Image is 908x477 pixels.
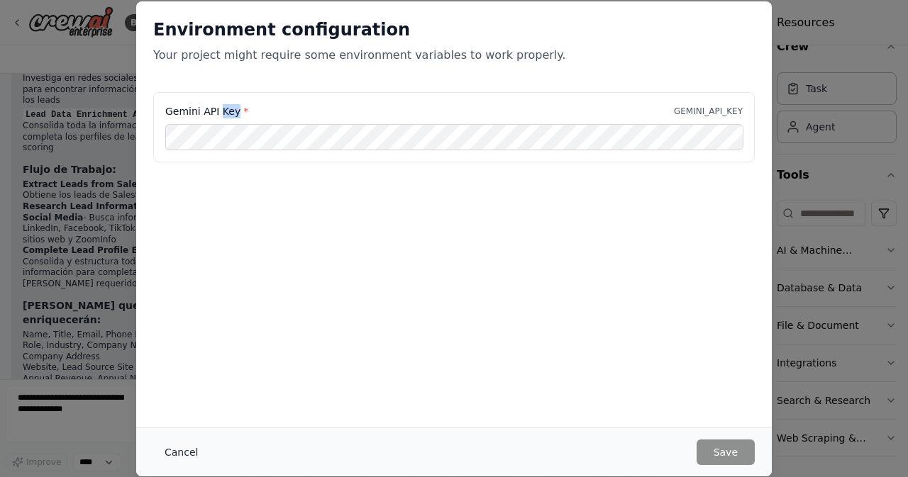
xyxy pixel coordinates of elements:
button: Save [697,439,755,465]
p: GEMINI_API_KEY [674,106,743,117]
label: Gemini API Key [165,104,248,118]
button: Cancel [153,439,209,465]
p: Your project might require some environment variables to work properly. [153,47,755,64]
h2: Environment configuration [153,18,755,41]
